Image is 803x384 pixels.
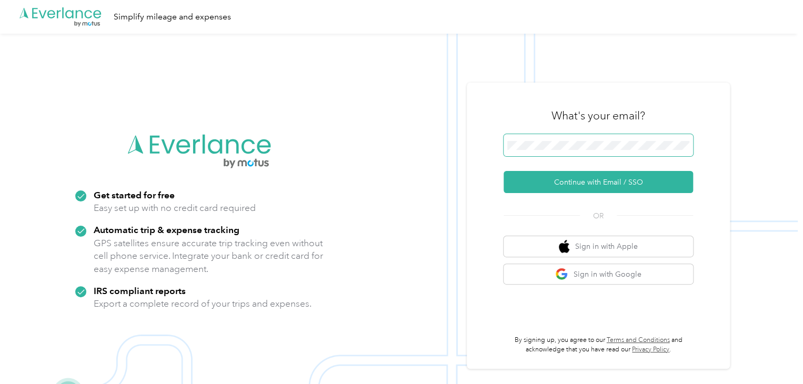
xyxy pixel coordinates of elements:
[94,224,239,235] strong: Automatic trip & expense tracking
[504,264,693,285] button: google logoSign in with Google
[607,336,670,344] a: Terms and Conditions
[94,297,312,310] p: Export a complete record of your trips and expenses.
[559,240,569,253] img: apple logo
[555,268,568,281] img: google logo
[551,108,645,123] h3: What's your email?
[94,237,324,276] p: GPS satellites ensure accurate trip tracking even without cell phone service. Integrate your bank...
[504,236,693,257] button: apple logoSign in with Apple
[94,285,186,296] strong: IRS compliant reports
[632,346,669,353] a: Privacy Policy
[114,11,231,24] div: Simplify mileage and expenses
[94,189,175,200] strong: Get started for free
[580,210,617,221] span: OR
[94,201,256,215] p: Easy set up with no credit card required
[504,171,693,193] button: Continue with Email / SSO
[504,336,693,354] p: By signing up, you agree to our and acknowledge that you have read our .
